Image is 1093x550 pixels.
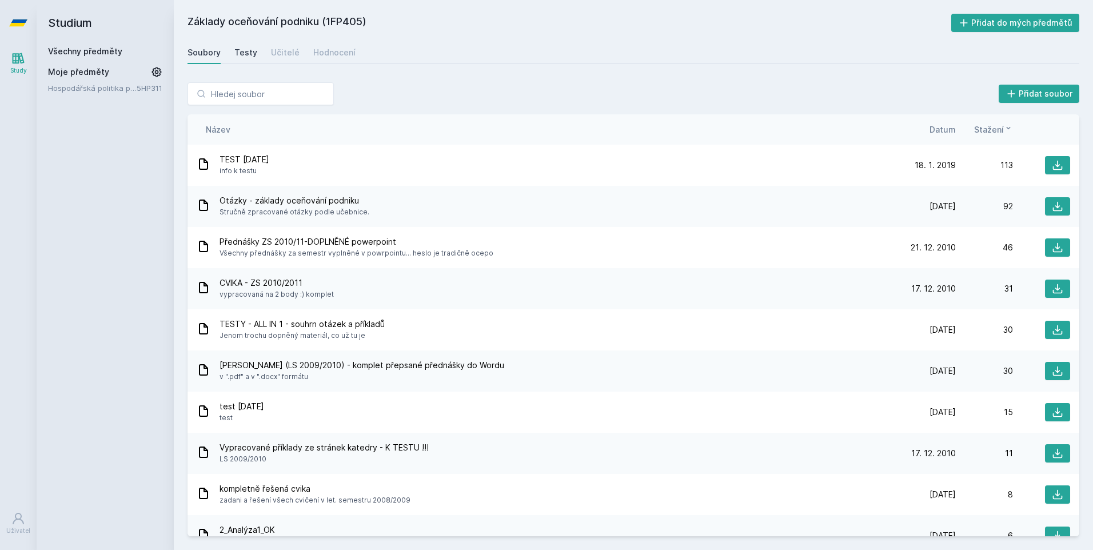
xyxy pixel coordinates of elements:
[220,483,410,495] span: kompletně řešená cvika
[2,46,34,81] a: Study
[930,324,956,336] span: [DATE]
[48,46,122,56] a: Všechny předměty
[220,453,429,465] span: LS 2009/2010
[911,448,956,459] span: 17. 12. 2010
[220,195,369,206] span: Otázky - základy oceňování podniku
[220,318,385,330] span: TESTY - ALL IN 1 - souhrn otázek a příkladů
[930,406,956,418] span: [DATE]
[220,277,334,289] span: CVIKA - ZS 2010/2011
[956,283,1013,294] div: 31
[915,160,956,171] span: 18. 1. 2019
[220,289,334,300] span: vypracovaná na 2 body :) komplet
[2,506,34,541] a: Uživatel
[188,82,334,105] input: Hledej soubor
[271,41,300,64] a: Učitelé
[234,41,257,64] a: Testy
[188,41,221,64] a: Soubory
[220,206,369,218] span: Stručně zpracované otázky podle učebnice.
[951,14,1080,32] button: Přidat do mých předmětů
[974,123,1004,135] span: Stažení
[930,530,956,541] span: [DATE]
[220,401,264,412] span: test [DATE]
[956,406,1013,418] div: 15
[220,495,410,506] span: zadani a řešení všech cvičení v let. semestru 2008/2009
[956,365,1013,377] div: 30
[220,371,504,382] span: v ".pdf" a v ".docx" formátu
[956,530,1013,541] div: 6
[930,201,956,212] span: [DATE]
[206,123,230,135] button: Název
[313,41,356,64] a: Hodnocení
[220,330,385,341] span: Jenom trochu dopněný materiál, co už tu je
[220,165,269,177] span: info k testu
[956,201,1013,212] div: 92
[188,47,221,58] div: Soubory
[911,242,956,253] span: 21. 12. 2010
[48,82,137,94] a: Hospodářská politika pro země bohaté na přírodní zdroje
[956,242,1013,253] div: 46
[10,66,27,75] div: Study
[6,527,30,535] div: Uživatel
[271,47,300,58] div: Učitelé
[220,524,277,536] span: 2_Analýza1_OK
[48,66,109,78] span: Moje předměty
[956,489,1013,500] div: 8
[930,123,956,135] button: Datum
[313,47,356,58] div: Hodnocení
[220,154,269,165] span: TEST [DATE]
[911,283,956,294] span: 17. 12. 2010
[220,360,504,371] span: [PERSON_NAME] (LS 2009/2010) - komplet přepsané přednášky do Wordu
[137,83,162,93] a: 5HP311
[220,536,277,547] span: případová studie
[956,324,1013,336] div: 30
[234,47,257,58] div: Testy
[930,489,956,500] span: [DATE]
[220,248,493,259] span: Všechny přednášky za semestr vyplněné v powrpointu... heslo je tradičně ocepo
[220,442,429,453] span: Vypracované příklady ze stránek katedry - K TESTU !!!
[999,85,1080,103] button: Přidat soubor
[956,448,1013,459] div: 11
[220,236,493,248] span: Přednášky ZS 2010/11-DOPLNĚNÉ powerpoint
[188,14,951,32] h2: Základy oceňování podniku (1FP405)
[956,160,1013,171] div: 113
[930,365,956,377] span: [DATE]
[220,412,264,424] span: test
[974,123,1013,135] button: Stažení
